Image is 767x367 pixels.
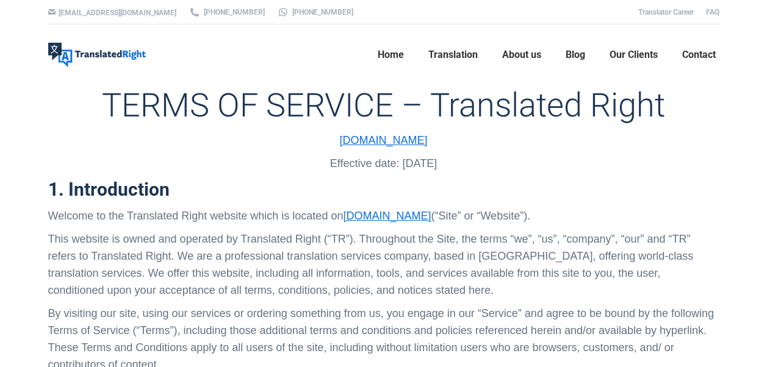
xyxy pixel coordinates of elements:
[606,35,661,74] a: Our Clients
[378,49,404,61] span: Home
[679,35,719,74] a: Contact
[48,43,146,67] img: Translated Right
[562,35,589,74] a: Blog
[48,207,719,224] p: Welcome to the Translated Right website which is located on (“Site” or “Website”).
[638,8,694,16] a: Translator Career
[502,49,541,61] span: About us
[189,7,265,18] a: [PHONE_NUMBER]
[48,179,170,200] b: 1. Introduction
[425,35,481,74] a: Translation
[428,49,478,61] span: Translation
[374,35,408,74] a: Home
[706,8,719,16] a: FAQ
[610,49,658,61] span: Our Clients
[339,134,427,146] a: [DOMAIN_NAME]
[499,35,545,74] a: About us
[48,85,719,126] h1: TERMS OF SERVICE – Translated Right
[566,49,585,61] span: Blog
[48,155,719,172] p: Effective date: [DATE]
[59,9,176,17] a: [EMAIL_ADDRESS][DOMAIN_NAME]
[682,49,716,61] span: Contact
[48,230,719,299] p: This website is owned and operated by Translated Right (“TR”). Throughout the Site, the terms “we...
[343,210,431,222] a: [DOMAIN_NAME]
[277,7,353,18] a: [PHONE_NUMBER]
